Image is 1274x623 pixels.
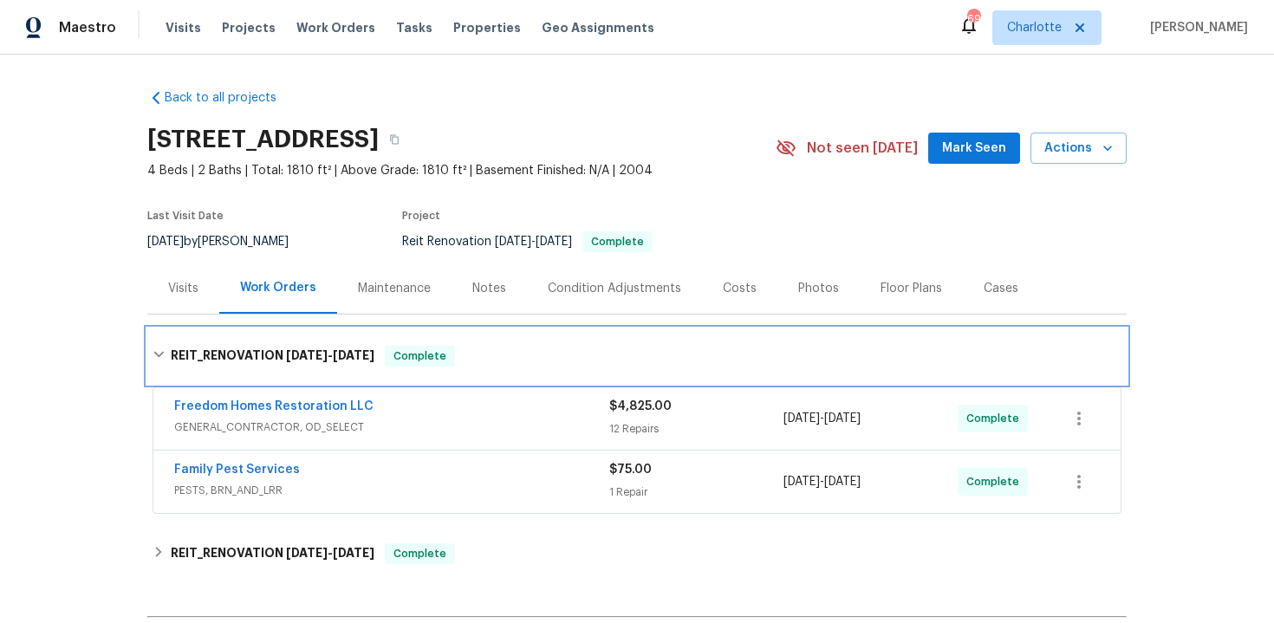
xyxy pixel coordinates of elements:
[59,19,116,36] span: Maestro
[609,400,672,412] span: $4,825.00
[824,476,861,488] span: [DATE]
[402,236,653,248] span: Reit Renovation
[548,280,681,297] div: Condition Adjustments
[166,19,201,36] span: Visits
[147,533,1127,574] div: REIT_RENOVATION [DATE]-[DATE]Complete
[387,347,453,365] span: Complete
[174,400,374,412] a: Freedom Homes Restoration LLC
[495,236,572,248] span: -
[783,412,820,425] span: [DATE]
[1007,19,1062,36] span: Charlotte
[171,346,374,367] h6: REIT_RENOVATION
[333,349,374,361] span: [DATE]
[174,419,609,436] span: GENERAL_CONTRACTOR, OD_SELECT
[984,280,1018,297] div: Cases
[609,464,652,476] span: $75.00
[798,280,839,297] div: Photos
[967,10,979,28] div: 69
[147,162,776,179] span: 4 Beds | 2 Baths | Total: 1810 ft² | Above Grade: 1810 ft² | Basement Finished: N/A | 2004
[928,133,1020,165] button: Mark Seen
[966,473,1026,490] span: Complete
[286,547,374,559] span: -
[171,543,374,564] h6: REIT_RENOVATION
[609,420,783,438] div: 12 Repairs
[472,280,506,297] div: Notes
[286,547,328,559] span: [DATE]
[296,19,375,36] span: Work Orders
[147,236,184,248] span: [DATE]
[174,482,609,499] span: PESTS, BRN_AND_LRR
[536,236,572,248] span: [DATE]
[942,138,1006,159] span: Mark Seen
[358,280,431,297] div: Maintenance
[609,483,783,501] div: 1 Repair
[402,211,440,221] span: Project
[783,476,820,488] span: [DATE]
[147,131,379,148] h2: [STREET_ADDRESS]
[147,231,309,252] div: by [PERSON_NAME]
[723,280,757,297] div: Costs
[168,280,198,297] div: Visits
[542,19,654,36] span: Geo Assignments
[783,410,861,427] span: -
[495,236,531,248] span: [DATE]
[807,140,918,157] span: Not seen [DATE]
[783,473,861,490] span: -
[584,237,651,247] span: Complete
[387,545,453,562] span: Complete
[147,328,1127,384] div: REIT_RENOVATION [DATE]-[DATE]Complete
[379,124,410,155] button: Copy Address
[881,280,942,297] div: Floor Plans
[1030,133,1127,165] button: Actions
[147,89,314,107] a: Back to all projects
[966,410,1026,427] span: Complete
[453,19,521,36] span: Properties
[147,211,224,221] span: Last Visit Date
[222,19,276,36] span: Projects
[396,22,432,34] span: Tasks
[333,547,374,559] span: [DATE]
[1044,138,1113,159] span: Actions
[1143,19,1248,36] span: [PERSON_NAME]
[286,349,328,361] span: [DATE]
[174,464,300,476] a: Family Pest Services
[286,349,374,361] span: -
[240,279,316,296] div: Work Orders
[824,412,861,425] span: [DATE]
